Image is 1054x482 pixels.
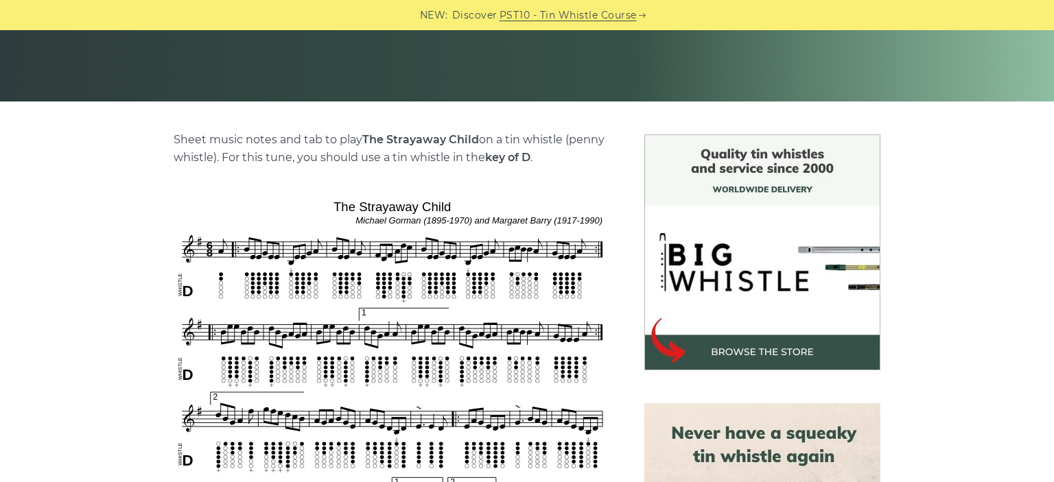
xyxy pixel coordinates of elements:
[362,133,479,146] strong: The Strayaway Child
[452,8,497,23] span: Discover
[420,8,448,23] span: NEW:
[174,131,611,167] p: Sheet music notes and tab to play on a tin whistle (penny whistle). For this tune, you should use...
[485,151,530,164] strong: key of D
[500,8,637,23] a: PST10 - Tin Whistle Course
[644,134,880,370] img: BigWhistle Tin Whistle Store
